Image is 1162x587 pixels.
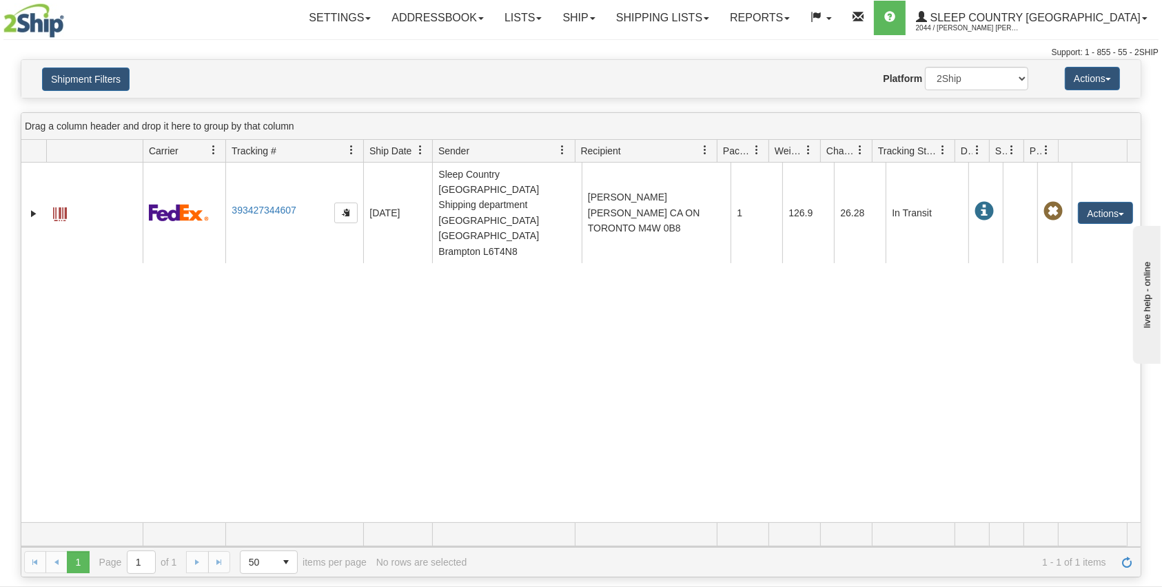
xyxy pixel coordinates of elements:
span: Tracking Status [878,144,938,158]
div: grid grouping header [21,113,1141,140]
a: Packages filter column settings [745,138,768,162]
a: Recipient filter column settings [693,138,717,162]
span: Tracking # [232,144,276,158]
span: Page 1 [67,551,89,573]
a: Carrier filter column settings [202,138,225,162]
a: Ship Date filter column settings [409,138,432,162]
a: Tracking # filter column settings [340,138,363,162]
button: Shipment Filters [42,68,130,91]
span: Weight [775,144,804,158]
a: Shipping lists [606,1,720,35]
span: Sleep Country [GEOGRAPHIC_DATA] [927,12,1141,23]
button: Actions [1065,67,1120,90]
span: In Transit [975,202,994,221]
a: Lists [494,1,552,35]
td: In Transit [886,163,968,263]
img: 2 - FedEx Express® [149,204,209,221]
span: Shipment Issues [995,144,1007,158]
span: Sender [438,144,469,158]
td: Sleep Country [GEOGRAPHIC_DATA] Shipping department [GEOGRAPHIC_DATA] [GEOGRAPHIC_DATA] Brampton ... [432,163,582,263]
span: Carrier [149,144,179,158]
span: Pickup Status [1030,144,1041,158]
span: Packages [723,144,752,158]
span: Page sizes drop down [240,550,298,574]
span: select [275,551,297,573]
td: [PERSON_NAME] [PERSON_NAME] CA ON TORONTO M4W 0B8 [582,163,731,263]
a: Expand [27,207,41,220]
a: Pickup Status filter column settings [1034,138,1058,162]
iframe: chat widget [1130,223,1161,364]
td: [DATE] [363,163,432,263]
span: Page of 1 [99,550,177,574]
td: 1 [731,163,782,263]
span: Ship Date [369,144,411,158]
img: logo2044.jpg [3,3,64,38]
a: Sleep Country [GEOGRAPHIC_DATA] 2044 / [PERSON_NAME] [PERSON_NAME] [906,1,1158,35]
span: 1 - 1 of 1 items [476,557,1106,568]
a: Sender filter column settings [551,138,575,162]
div: Support: 1 - 855 - 55 - 2SHIP [3,47,1159,59]
span: Pickup Not Assigned [1043,202,1063,221]
div: No rows are selected [376,557,467,568]
a: Refresh [1116,551,1138,573]
span: 50 [249,555,267,569]
a: Charge filter column settings [848,138,872,162]
td: 126.9 [782,163,834,263]
a: Delivery Status filter column settings [966,138,989,162]
a: Settings [298,1,381,35]
span: 2044 / [PERSON_NAME] [PERSON_NAME] [916,21,1019,35]
button: Copy to clipboard [334,203,358,223]
button: Actions [1078,202,1133,224]
input: Page 1 [128,551,155,573]
div: live help - online [10,12,128,22]
a: Tracking Status filter column settings [931,138,955,162]
a: Shipment Issues filter column settings [1000,138,1023,162]
span: Charge [826,144,855,158]
td: 26.28 [834,163,886,263]
a: Addressbook [381,1,494,35]
a: 393427344607 [232,205,296,216]
a: Ship [552,1,605,35]
span: items per page [240,550,367,574]
span: Recipient [581,144,621,158]
a: Weight filter column settings [797,138,820,162]
label: Platform [883,72,922,85]
a: Label [53,201,67,223]
span: Delivery Status [961,144,972,158]
a: Reports [720,1,800,35]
